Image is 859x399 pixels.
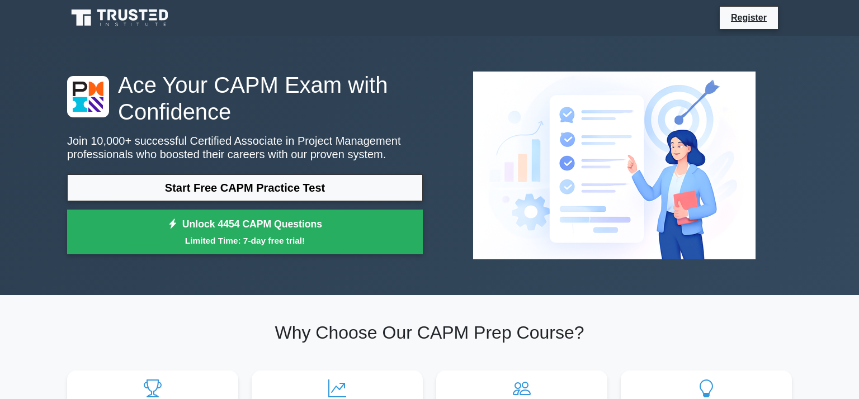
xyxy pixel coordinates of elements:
[67,72,423,125] h1: Ace Your CAPM Exam with Confidence
[67,322,792,343] h2: Why Choose Our CAPM Prep Course?
[464,63,764,268] img: Certified Associate in Project Management Preview
[67,174,423,201] a: Start Free CAPM Practice Test
[67,210,423,254] a: Unlock 4454 CAPM QuestionsLimited Time: 7-day free trial!
[724,11,773,25] a: Register
[81,234,409,247] small: Limited Time: 7-day free trial!
[67,134,423,161] p: Join 10,000+ successful Certified Associate in Project Management professionals who boosted their...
